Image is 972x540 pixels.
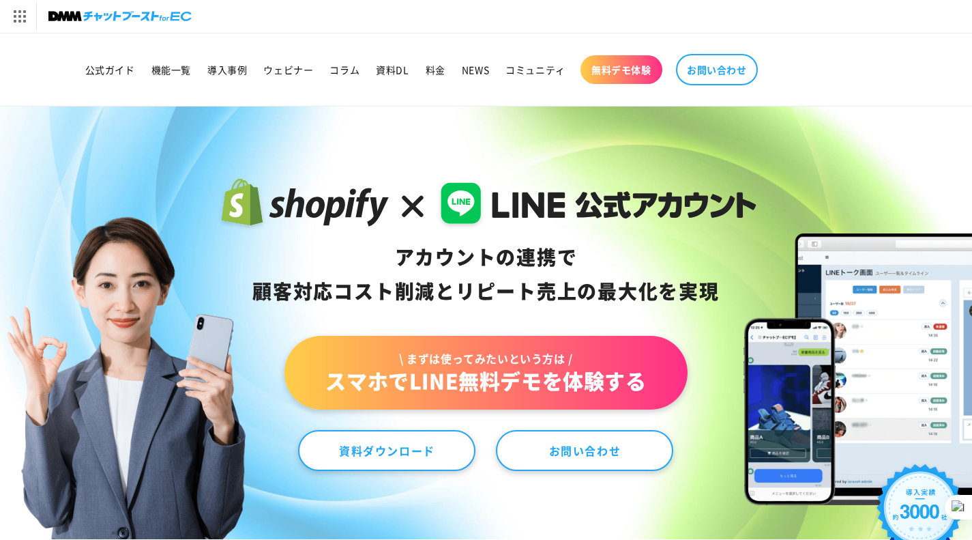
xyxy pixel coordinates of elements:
img: チャットブーストforEC [48,7,192,26]
span: コラム [329,63,359,76]
span: 資料DL [376,63,409,76]
div: アカウントの連携で 顧客対応コスト削減と リピート売上の 最大化を実現 [216,240,756,309]
a: \ まずは使ってみたいという方は /スマホでLINE無料デモを体験する [284,336,687,410]
span: コミュニティ [505,63,565,76]
a: コミュニティ [497,55,574,84]
span: 公式ガイド [85,63,135,76]
a: 公式ガイド [77,55,143,84]
span: 機能一覧 [151,63,191,76]
a: 機能一覧 [143,55,199,84]
span: ウェビナー [263,63,313,76]
a: 無料デモ体験 [580,55,662,84]
img: サービス [2,2,36,31]
a: 資料DL [368,55,417,84]
a: 導入事例 [199,55,255,84]
span: NEWS [462,63,489,76]
a: ウェビナー [255,55,321,84]
span: 導入事例 [207,63,247,76]
span: お問い合わせ [687,63,747,76]
a: NEWS [454,55,497,84]
a: お問い合わせ [676,54,758,85]
a: 資料ダウンロード [298,430,475,471]
a: 料金 [417,55,454,84]
a: お問い合わせ [496,430,673,471]
span: 料金 [426,63,445,76]
span: \ まずは使ってみたいという方は / [325,351,646,366]
a: コラム [321,55,368,84]
span: 無料デモ体験 [591,63,651,76]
